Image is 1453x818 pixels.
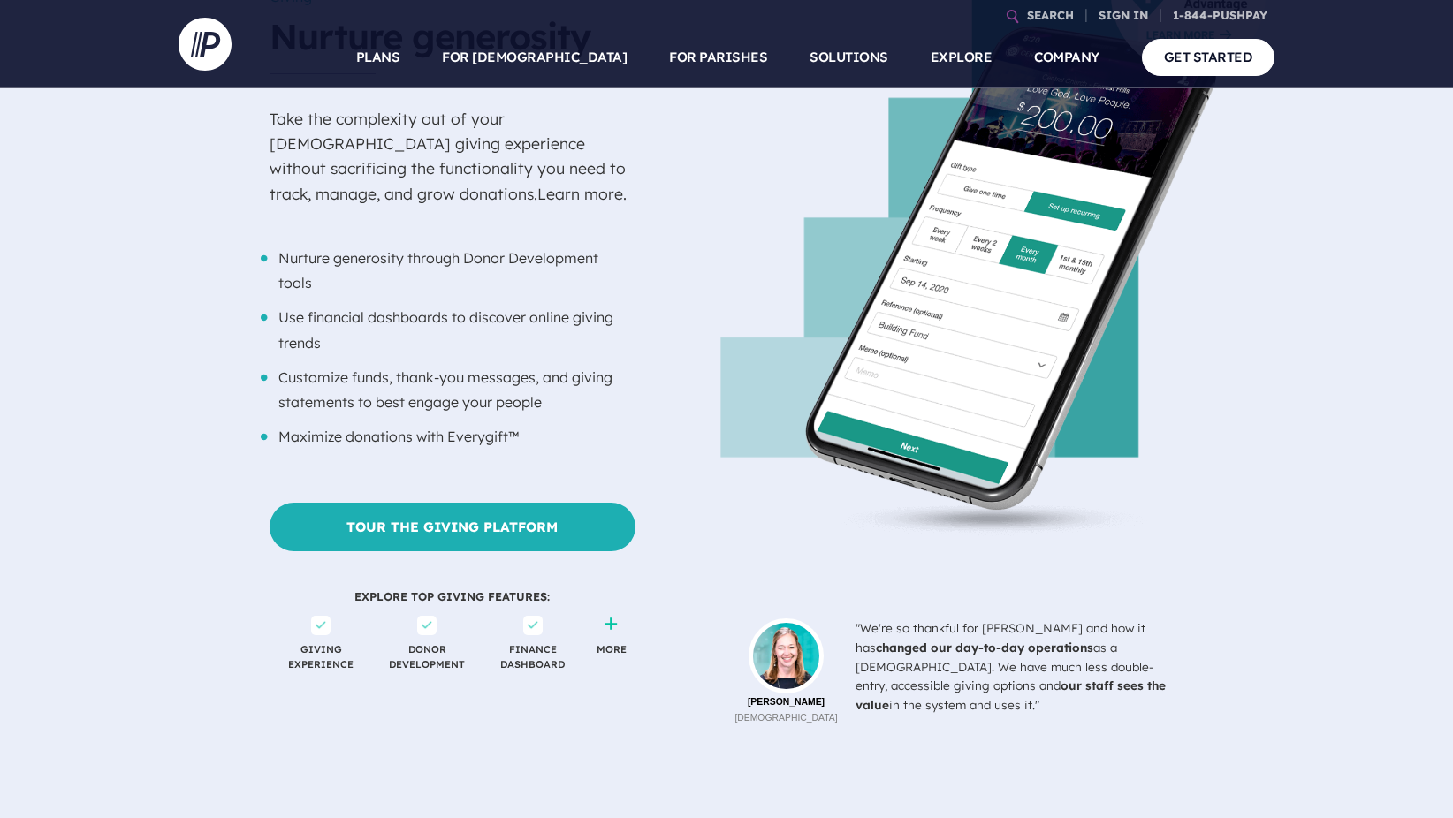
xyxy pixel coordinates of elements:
div: "We're so thankful for [PERSON_NAME] and how it has as a [DEMOGRAPHIC_DATA]. We have much less do... [856,618,1175,715]
b: [PERSON_NAME] [734,693,837,712]
a: GET STARTED [1142,39,1275,75]
img: profile_kamy-beattie.png [749,618,824,693]
span: EXPLORE TOP GIVING FEATURES: [270,551,635,616]
li: Nurture generosity through Donor Development tools [270,237,635,296]
p: [DEMOGRAPHIC_DATA] [734,693,837,724]
p: Take the complexity out of your [DEMOGRAPHIC_DATA] giving experience without sacrificing the func... [270,88,635,237]
a: COMPANY [1034,27,1099,88]
a: SOLUTIONS [810,27,888,88]
a: MORE [597,642,627,657]
a: PLANS [356,27,400,88]
span: GIVING EXPERIENCE [270,616,372,694]
span: FINANCE DASHBOARD [482,616,584,694]
li: Use financial dashboards to discover online giving trends [270,296,635,355]
b: changed our day-to-day operations [876,640,1093,655]
a: Learn more. [537,184,627,203]
a: FOR PARISHES [669,27,767,88]
a: Tour the Giving Platform [270,503,635,551]
a: FOR [DEMOGRAPHIC_DATA] [442,27,627,88]
li: Maximize donations with Everygift™ [270,415,635,450]
a: EXPLORE [931,27,993,88]
span: DONOR DEVELOPMENT [376,616,478,694]
li: Customize funds, thank-you messages, and giving statements to best engage your people [270,356,635,415]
